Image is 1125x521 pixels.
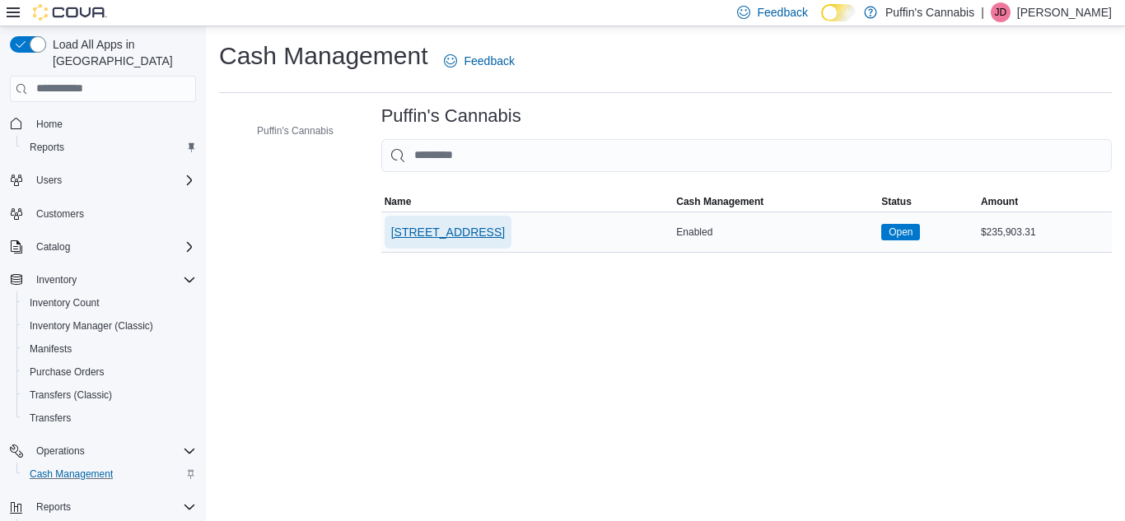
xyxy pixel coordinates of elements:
[257,124,334,137] span: Puffin's Cannabis
[981,195,1018,208] span: Amount
[33,4,107,21] img: Cova
[30,441,91,461] button: Operations
[23,316,160,336] a: Inventory Manager (Classic)
[30,204,91,224] a: Customers
[885,2,974,22] p: Puffin's Cannabis
[23,408,196,428] span: Transfers
[23,385,196,405] span: Transfers (Classic)
[30,141,64,154] span: Reports
[23,464,196,484] span: Cash Management
[30,170,196,190] span: Users
[381,192,674,212] button: Name
[16,361,203,384] button: Purchase Orders
[673,222,878,242] div: Enabled
[881,195,912,208] span: Status
[16,407,203,430] button: Transfers
[30,497,77,517] button: Reports
[30,468,113,481] span: Cash Management
[23,137,196,157] span: Reports
[3,169,203,192] button: Users
[36,500,71,514] span: Reports
[30,412,71,425] span: Transfers
[36,240,70,254] span: Catalog
[36,444,85,458] span: Operations
[30,342,72,356] span: Manifests
[16,463,203,486] button: Cash Management
[889,225,913,240] span: Open
[437,44,520,77] a: Feedback
[23,293,196,313] span: Inventory Count
[16,291,203,314] button: Inventory Count
[30,319,153,333] span: Inventory Manager (Classic)
[23,339,78,359] a: Manifests
[381,106,521,126] h3: Puffin's Cannabis
[23,464,119,484] a: Cash Management
[3,440,203,463] button: Operations
[36,273,77,286] span: Inventory
[30,114,196,134] span: Home
[36,118,63,131] span: Home
[36,174,62,187] span: Users
[381,139,1112,172] input: This is a search bar. As you type, the results lower in the page will automatically filter.
[30,237,196,257] span: Catalog
[3,112,203,136] button: Home
[30,296,100,309] span: Inventory Count
[3,268,203,291] button: Inventory
[676,195,763,208] span: Cash Management
[3,495,203,519] button: Reports
[1017,2,1112,22] p: [PERSON_NAME]
[995,2,1007,22] span: JD
[978,192,1112,212] button: Amount
[16,314,203,337] button: Inventory Manager (Classic)
[391,224,505,240] span: [STREET_ADDRESS]
[30,114,69,134] a: Home
[30,237,77,257] button: Catalog
[3,235,203,258] button: Catalog
[234,121,340,141] button: Puffin's Cannabis
[16,136,203,159] button: Reports
[30,365,105,379] span: Purchase Orders
[991,2,1011,22] div: Justin Dicks
[23,385,119,405] a: Transfers (Classic)
[23,316,196,336] span: Inventory Manager (Classic)
[3,202,203,226] button: Customers
[46,36,196,69] span: Load All Apps in [GEOGRAPHIC_DATA]
[673,192,878,212] button: Cash Management
[23,339,196,359] span: Manifests
[978,222,1112,242] div: $235,903.31
[385,216,511,249] button: [STREET_ADDRESS]
[23,362,196,382] span: Purchase Orders
[30,441,196,461] span: Operations
[981,2,984,22] p: |
[36,207,84,221] span: Customers
[30,388,112,402] span: Transfers (Classic)
[385,195,412,208] span: Name
[16,337,203,361] button: Manifests
[881,224,920,240] span: Open
[16,384,203,407] button: Transfers (Classic)
[464,53,514,69] span: Feedback
[821,21,822,22] span: Dark Mode
[30,497,196,517] span: Reports
[30,203,196,224] span: Customers
[23,408,77,428] a: Transfers
[30,270,83,290] button: Inventory
[23,293,106,313] a: Inventory Count
[821,4,856,21] input: Dark Mode
[30,270,196,290] span: Inventory
[219,40,427,72] h1: Cash Management
[23,362,111,382] a: Purchase Orders
[757,4,807,21] span: Feedback
[30,170,68,190] button: Users
[878,192,978,212] button: Status
[23,137,71,157] a: Reports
